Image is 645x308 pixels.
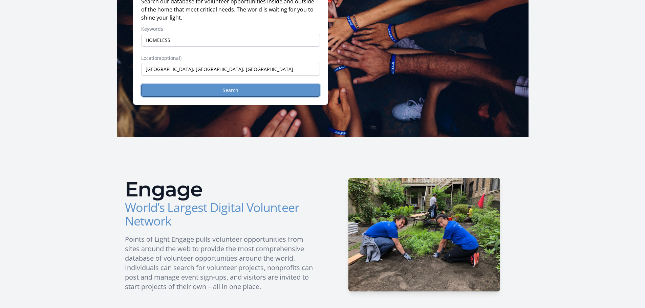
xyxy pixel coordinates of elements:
span: (optional) [160,55,181,61]
h3: World’s Largest Digital Volunteer Network [125,201,317,228]
h2: Engage [125,179,317,199]
button: Search [141,84,320,97]
input: Enter a location [141,63,320,76]
img: HCSC-H_1.JPG [348,178,500,291]
p: Points of Light Engage pulls volunteer opportunities from sites around the web to provide the mos... [125,235,317,291]
label: Location [141,55,320,62]
label: Keywords [141,26,320,32]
